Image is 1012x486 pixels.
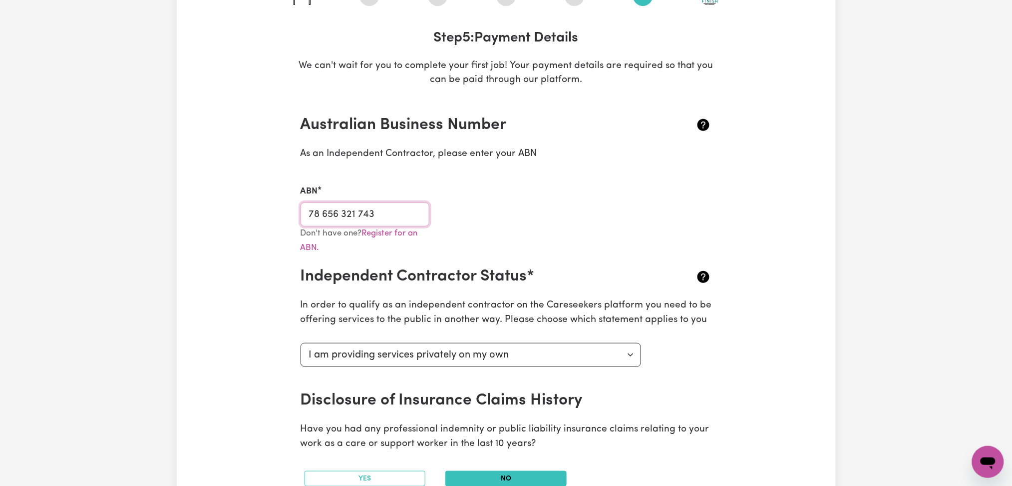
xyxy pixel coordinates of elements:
[301,229,418,252] a: Register for an ABN.
[972,446,1004,478] iframe: Button to launch messaging window
[301,391,644,410] h2: Disclosure of Insurance Claims History
[301,422,712,451] p: Have you had any professional indemnity or public liability insurance claims relating to your wor...
[301,229,418,252] small: Don't have one?
[301,267,644,286] h2: Independent Contractor Status*
[301,185,318,198] label: ABN
[301,298,712,327] p: In order to qualify as an independent contractor on the Careseekers platform you need to be offer...
[301,115,644,134] h2: Australian Business Number
[301,202,430,226] input: e.g. 51 824 753 556
[293,59,720,88] p: We can't wait for you to complete your first job! Your payment details are required so that you c...
[293,30,720,47] h3: Step 5 : Payment Details
[301,147,712,161] p: As an Independent Contractor, please enter your ABN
